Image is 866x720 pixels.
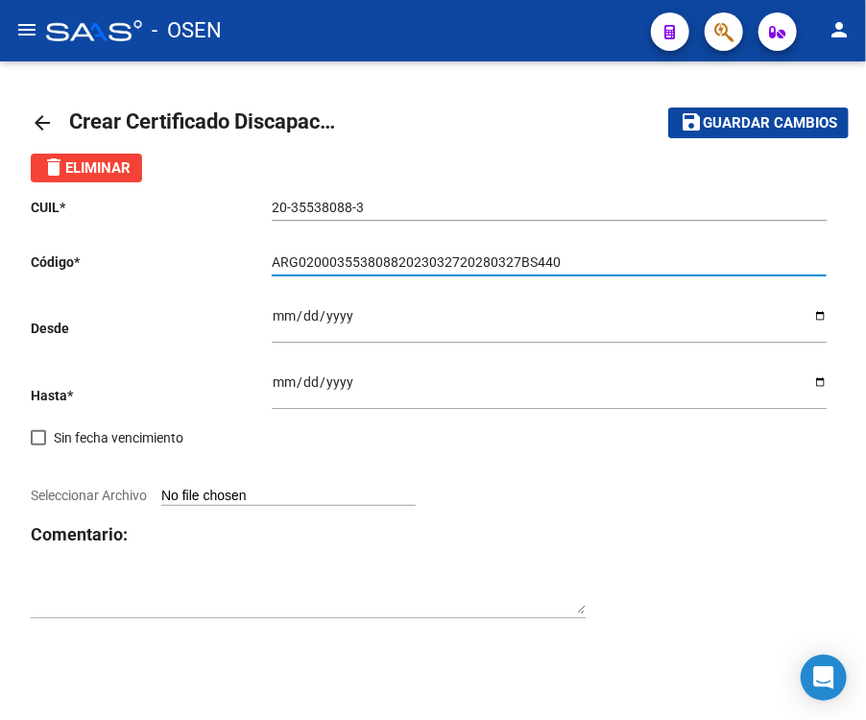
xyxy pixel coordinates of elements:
span: Crear Certificado Discapacidad [69,109,360,133]
strong: Comentario: [31,524,128,544]
mat-icon: person [828,18,851,41]
mat-icon: delete [42,156,65,179]
span: Guardar cambios [703,115,837,132]
div: Open Intercom Messenger [801,655,847,701]
mat-icon: arrow_back [31,111,54,134]
span: - OSEN [152,10,222,52]
button: Eliminar [31,154,142,182]
p: Hasta [31,385,272,406]
span: Eliminar [42,159,131,177]
mat-icon: menu [15,18,38,41]
p: CUIL [31,197,272,218]
mat-icon: save [680,110,703,133]
p: Código [31,252,272,273]
p: Desde [31,318,272,339]
span: Seleccionar Archivo [31,488,147,503]
button: Guardar cambios [668,108,849,137]
span: Sin fecha vencimiento [54,426,183,449]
